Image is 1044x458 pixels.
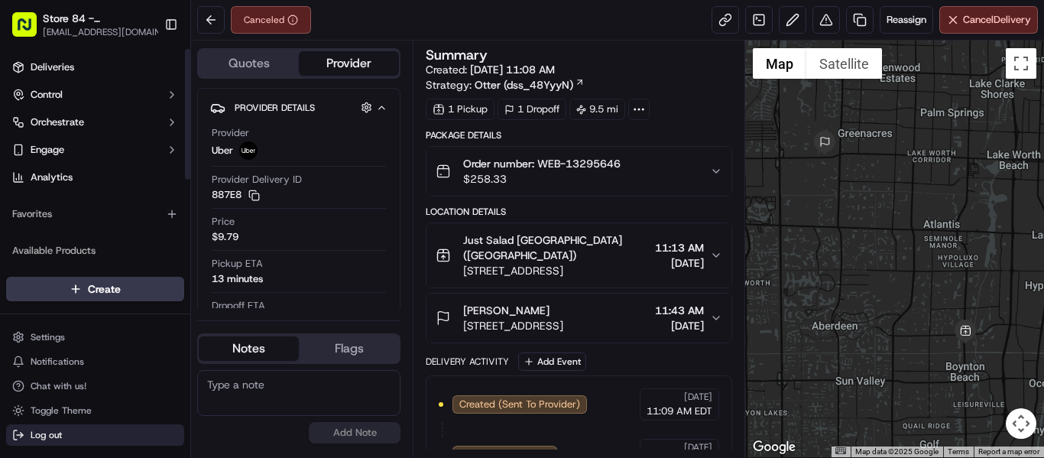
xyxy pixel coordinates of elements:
button: CancelDelivery [939,6,1038,34]
span: 11:43 AM [655,303,704,318]
button: [EMAIL_ADDRESS][DOMAIN_NAME] [43,26,173,38]
div: Strategy: [426,77,585,93]
button: See all [237,196,278,214]
div: Past conversations [15,199,102,211]
div: We're available if you need us! [52,161,193,174]
span: [STREET_ADDRESS] [463,263,649,278]
button: Notifications [6,351,184,372]
span: [PERSON_NAME] [47,237,124,249]
button: Order number: WEB-13295646$258.33 [426,147,731,196]
button: Log out [6,424,184,446]
button: Notes [199,336,299,361]
span: Map data ©2025 Google [855,447,939,456]
button: Just Salad [GEOGRAPHIC_DATA] ([GEOGRAPHIC_DATA])[STREET_ADDRESS]11:13 AM[DATE] [426,223,731,287]
span: Knowledge Base [31,300,117,316]
span: [DATE] 11:08 AM [470,63,555,76]
span: $9.79 [212,230,238,244]
div: Available Products [6,239,184,263]
button: Provider Details [210,95,387,120]
span: Dropoff ETA [212,299,265,313]
div: 9.5 mi [569,99,625,120]
button: Reassign [880,6,933,34]
span: Order number: WEB-13295646 [463,156,621,171]
span: API Documentation [144,300,245,316]
button: Toggle Theme [6,400,184,421]
button: Canceled [231,6,311,34]
span: [DATE] [655,255,704,271]
span: Provider [212,126,249,140]
span: Price [212,215,235,229]
span: • [127,237,132,249]
button: Store 84 - [GEOGRAPHIC_DATA] ([GEOGRAPHIC_DATA]) (Just Salad) [43,11,156,26]
a: 💻API Documentation [123,294,251,322]
span: Engage [31,143,64,157]
span: $258.33 [463,171,621,187]
span: [PERSON_NAME] [463,303,550,318]
img: uber-new-logo.jpeg [239,141,258,160]
div: 💻 [129,302,141,314]
span: Control [31,88,63,102]
span: Deliveries [31,60,74,74]
span: Orchestrate [31,115,84,129]
img: Alwin [15,223,40,247]
div: Favorites [6,202,184,226]
img: 1736555255976-a54dd68f-1ca7-489b-9aae-adbdc363a1c4 [31,238,43,250]
div: 13 minutes [212,272,263,286]
span: Otter (dss_48YyyN) [475,77,573,93]
button: Chat with us! [6,375,184,397]
span: Uber [212,144,233,158]
p: Welcome 👋 [15,61,278,86]
button: Store 84 - [GEOGRAPHIC_DATA] ([GEOGRAPHIC_DATA]) (Just Salad)[EMAIL_ADDRESS][DOMAIN_NAME] [6,6,158,43]
button: Settings [6,326,184,348]
span: Provider Details [235,102,315,114]
span: Notifications [31,356,84,368]
button: Flags [299,336,399,361]
button: Add Event [518,352,586,371]
div: Start new chat [52,146,251,161]
span: Just Salad [GEOGRAPHIC_DATA] ([GEOGRAPHIC_DATA]) [463,232,649,263]
span: Pylon [152,338,185,349]
span: Cancel Delivery [963,13,1031,27]
div: Package Details [426,129,732,141]
span: [DATE] [684,391,712,403]
input: Got a question? Start typing here... [40,99,275,115]
button: Control [6,83,184,107]
img: 1736555255976-a54dd68f-1ca7-489b-9aae-adbdc363a1c4 [15,146,43,174]
button: Keyboard shortcuts [835,447,846,454]
span: Created: [426,62,555,77]
button: Engage [6,138,184,162]
button: Orchestrate [6,110,184,135]
button: Create [6,277,184,301]
button: Start new chat [260,151,278,169]
button: Show street map [753,48,806,79]
a: Open this area in Google Maps (opens a new window) [749,437,799,457]
button: Toggle fullscreen view [1006,48,1036,79]
div: 1 Pickup [426,99,494,120]
span: Chat with us! [31,380,86,392]
span: Pickup ETA [212,257,263,271]
span: Reassign [887,13,926,27]
span: [DATE] [135,237,167,249]
a: Analytics [6,165,184,190]
a: Otter (dss_48YyyN) [475,77,585,93]
a: Deliveries [6,55,184,80]
button: Map camera controls [1006,408,1036,439]
button: 887E8 [212,188,260,202]
span: Log out [31,429,62,441]
button: [PERSON_NAME][STREET_ADDRESS]11:43 AM[DATE] [426,294,731,343]
img: Nash [15,15,46,46]
span: [STREET_ADDRESS] [463,318,563,333]
span: Settings [31,331,65,343]
span: 11:13 AM [655,240,704,255]
h3: Summary [426,48,488,62]
a: Powered byPylon [108,337,185,349]
a: 📗Knowledge Base [9,294,123,322]
div: Location Details [426,206,732,218]
span: [DATE] [655,318,704,333]
span: Toggle Theme [31,404,92,417]
button: Quotes [199,51,299,76]
div: Delivery Activity [426,356,509,368]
